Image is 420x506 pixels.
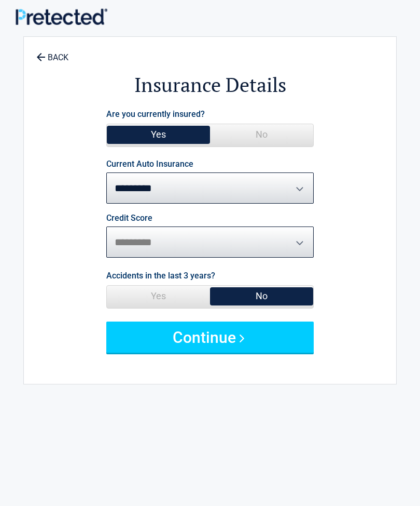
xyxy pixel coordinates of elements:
[106,160,193,168] label: Current Auto Insurance
[106,322,314,353] button: Continue
[210,286,313,307] span: No
[34,44,71,62] a: BACK
[210,124,313,145] span: No
[16,8,107,25] img: Main Logo
[107,286,210,307] span: Yes
[106,214,152,222] label: Credit Score
[107,124,210,145] span: Yes
[106,269,215,283] label: Accidents in the last 3 years?
[106,107,205,121] label: Are you currently insured?
[29,72,391,98] h2: Insurance Details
